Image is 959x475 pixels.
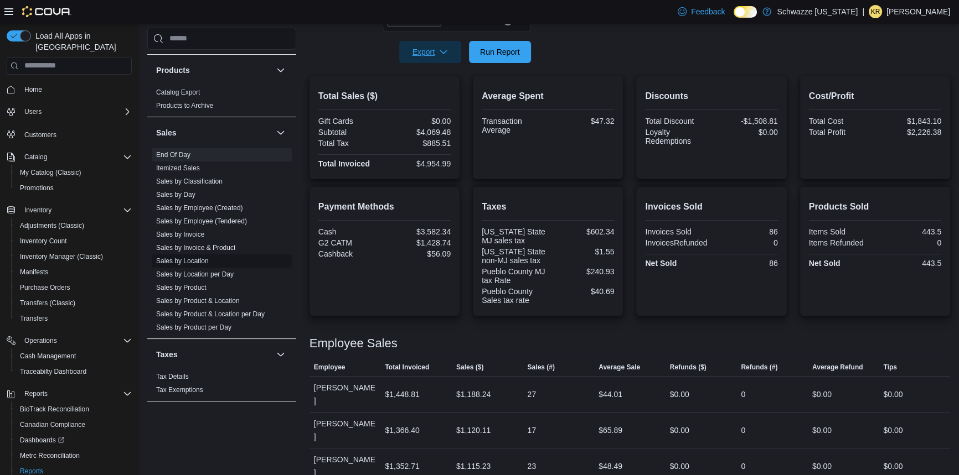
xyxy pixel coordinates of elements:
span: Manifests [16,265,132,279]
button: Export [399,41,461,63]
button: Sales [156,127,272,138]
div: $240.93 [550,267,615,276]
div: 0 [741,388,745,401]
div: Pueblo County MJ tax Rate [482,267,546,285]
h2: Average Spent [482,90,614,103]
div: $1,843.10 [877,117,941,126]
span: Employee [314,363,346,372]
span: KR [871,5,880,18]
div: Taxes [147,370,296,401]
a: Tax Details [156,373,189,380]
button: Transfers (Classic) [11,295,136,311]
button: Inventory Count [11,233,136,249]
div: $1,448.81 [385,388,419,401]
div: G2 CATM [318,238,383,247]
button: Operations [20,334,61,347]
span: Feedback [691,6,725,17]
div: $1,188.24 [456,388,491,401]
button: Traceabilty Dashboard [11,364,136,379]
button: My Catalog (Classic) [11,165,136,180]
span: Purchase Orders [16,281,132,294]
div: $0.00 [670,460,689,473]
div: $4,954.99 [386,159,451,168]
a: Products to Archive [156,102,213,109]
a: Metrc Reconciliation [16,449,84,462]
a: My Catalog (Classic) [16,166,86,179]
span: Sales ($) [456,363,483,372]
div: -$1,508.81 [714,117,778,126]
div: Total Discount [645,117,709,126]
div: $0.00 [883,460,903,473]
button: Taxes [274,348,287,361]
div: Sales [147,148,296,338]
div: $0.00 [670,388,689,401]
div: [US_STATE] State MJ sales tax [482,227,546,245]
a: Sales by Location [156,257,209,265]
strong: Net Sold [809,259,841,268]
span: Export [406,41,455,63]
div: $44.01 [599,388,622,401]
span: Run Report [480,46,520,58]
a: End Of Day [156,151,190,159]
h2: Total Sales ($) [318,90,451,103]
button: Operations [2,333,136,348]
div: Items Sold [809,227,873,236]
div: $40.69 [550,287,615,296]
span: Sales by Location [156,257,209,265]
button: Adjustments (Classic) [11,218,136,233]
button: Inventory [20,203,56,217]
div: $65.89 [599,424,622,437]
button: Users [2,104,136,119]
button: Users [20,105,46,118]
span: Canadian Compliance [16,418,132,431]
span: Inventory Manager (Classic) [16,250,132,263]
div: $602.34 [550,227,615,236]
div: $0.00 [883,424,903,437]
span: Adjustments (Classic) [20,221,84,230]
a: Manifests [16,265,53,279]
div: [PERSON_NAME] [310,413,381,448]
a: Catalog Export [156,88,200,96]
strong: Total Invoiced [318,159,370,168]
a: BioTrack Reconciliation [16,403,94,416]
span: Sales by Invoice & Product [156,243,235,252]
span: Inventory Manager (Classic) [20,252,103,261]
a: Sales by Product [156,284,207,291]
a: Sales by Product & Location per Day [156,310,265,318]
a: Purchase Orders [16,281,75,294]
div: 0 [741,424,745,437]
span: Cash Management [20,352,76,361]
span: Sales by Product [156,283,207,292]
span: Sales by Classification [156,177,223,186]
div: 0 [714,238,778,247]
span: Customers [20,127,132,141]
span: Dashboards [16,434,132,447]
h3: Employee Sales [310,337,398,350]
span: Operations [24,336,57,345]
div: $56.09 [386,249,451,258]
div: 443.5 [877,227,941,236]
span: Transfers [16,312,132,325]
div: [PERSON_NAME] [310,377,381,412]
span: Load All Apps in [GEOGRAPHIC_DATA] [31,30,132,53]
strong: Net Sold [645,259,677,268]
span: Sales by Employee (Created) [156,203,243,212]
div: $3,582.34 [386,227,451,236]
div: Kevin Rodriguez [869,5,882,18]
a: Sales by Invoice [156,231,204,238]
div: 0 [741,460,745,473]
h2: Cost/Profit [809,90,941,103]
a: Canadian Compliance [16,418,90,431]
button: Customers [2,126,136,142]
a: Transfers (Classic) [16,296,80,310]
span: Sales by Invoice [156,230,204,239]
div: Total Tax [318,139,383,148]
span: Refunds (#) [741,363,777,372]
span: Catalog [24,153,47,161]
a: Inventory Manager (Classic) [16,250,107,263]
a: Transfers [16,312,52,325]
span: My Catalog (Classic) [16,166,132,179]
span: Sales by Product per Day [156,323,231,332]
div: $1.55 [550,247,615,256]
